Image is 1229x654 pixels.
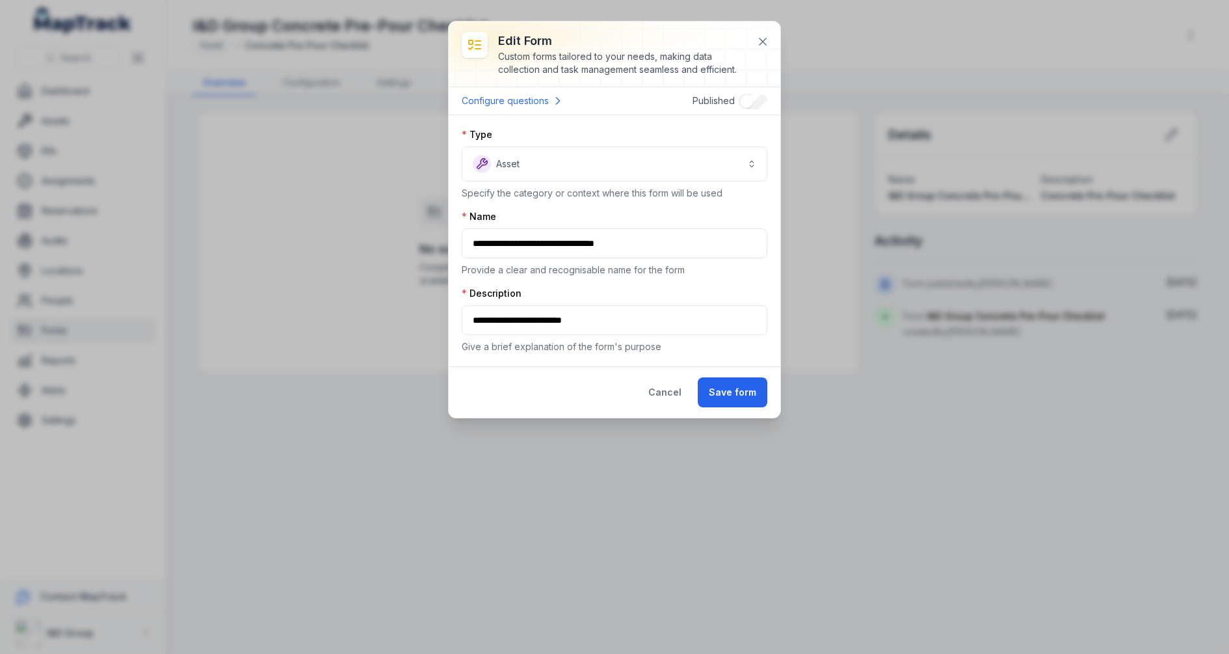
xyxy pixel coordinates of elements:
[462,92,564,109] a: Configure questions
[462,128,492,141] label: Type
[462,340,767,353] p: Give a brief explanation of the form's purpose
[693,95,735,106] span: Published
[462,287,522,300] label: Description
[462,210,496,223] label: Name
[462,264,767,277] p: Provide a clear and recognisable name for the form
[637,377,693,407] button: Cancel
[498,50,747,76] div: Custom forms tailored to your needs, making data collection and task management seamless and effi...
[498,32,747,50] h3: Edit form
[698,377,767,407] button: Save form
[462,146,767,182] button: Asset
[462,187,767,200] p: Specify the category or context where this form will be used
